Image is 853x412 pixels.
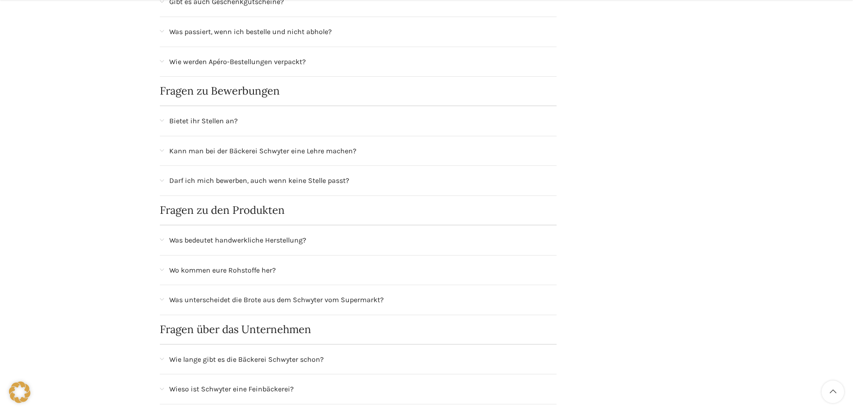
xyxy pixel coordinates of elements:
h2: Fragen zu Bewerbungen [160,86,557,96]
span: Kann man bei der Bäckerei Schwyter eine Lehre machen? [169,145,356,157]
span: Wo kommen eure Rohstoffe her? [169,265,276,276]
span: Wie lange gibt es die Bäckerei Schwyter schon? [169,354,324,365]
span: Was passiert, wenn ich bestelle und nicht abhole? [169,26,332,38]
span: Wie werden Apéro-Bestellungen verpackt? [169,56,306,68]
h2: Fragen zu den Produkten [160,205,557,216]
h2: Fragen über das Unternehmen [160,324,557,335]
span: Wieso ist Schwyter eine Feinbäckerei? [169,383,294,395]
a: Scroll to top button [822,381,844,403]
span: Bietet ihr Stellen an? [169,115,238,127]
span: Was bedeutet handwerkliche Herstellung? [169,234,306,246]
span: Was unterscheidet die Brote aus dem Schwyter vom Supermarkt? [169,294,384,306]
span: Darf ich mich bewerben, auch wenn keine Stelle passt? [169,175,349,186]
